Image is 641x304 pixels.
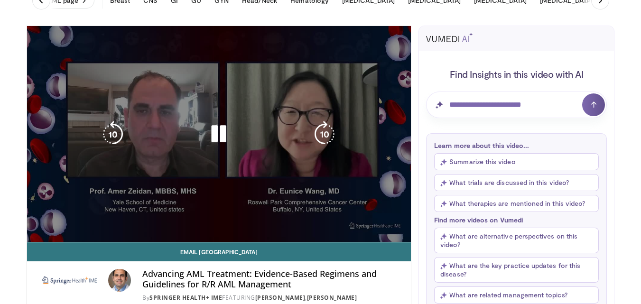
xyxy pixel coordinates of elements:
[255,294,306,302] a: [PERSON_NAME]
[149,294,222,302] a: Springer Health+ IME
[108,269,131,292] img: Avatar
[434,286,599,304] button: What are related management topics?
[27,26,411,242] video-js: Video Player
[434,216,599,224] p: Find more videos on Vumedi
[426,92,607,118] input: Question for AI
[142,269,403,289] h4: Advancing AML Treatment: Evidence-Based Regimens and Guidelines for R/R AML Management
[426,33,473,42] img: vumedi-ai-logo.svg
[307,294,357,302] a: [PERSON_NAME]
[434,141,599,149] p: Learn more about this video...
[434,257,599,283] button: What are the key practice updates for this disease?
[142,294,403,302] div: By FEATURING ,
[27,242,411,261] a: Email [GEOGRAPHIC_DATA]
[434,195,599,212] button: What therapies are mentioned in this video?
[35,269,105,292] img: Springer Health+ IME
[426,68,607,80] h4: Find Insights in this video with AI
[434,174,599,191] button: What trials are discussed in this video?
[434,153,599,170] button: Summarize this video
[434,228,599,253] button: What are alternative perspectives on this video?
